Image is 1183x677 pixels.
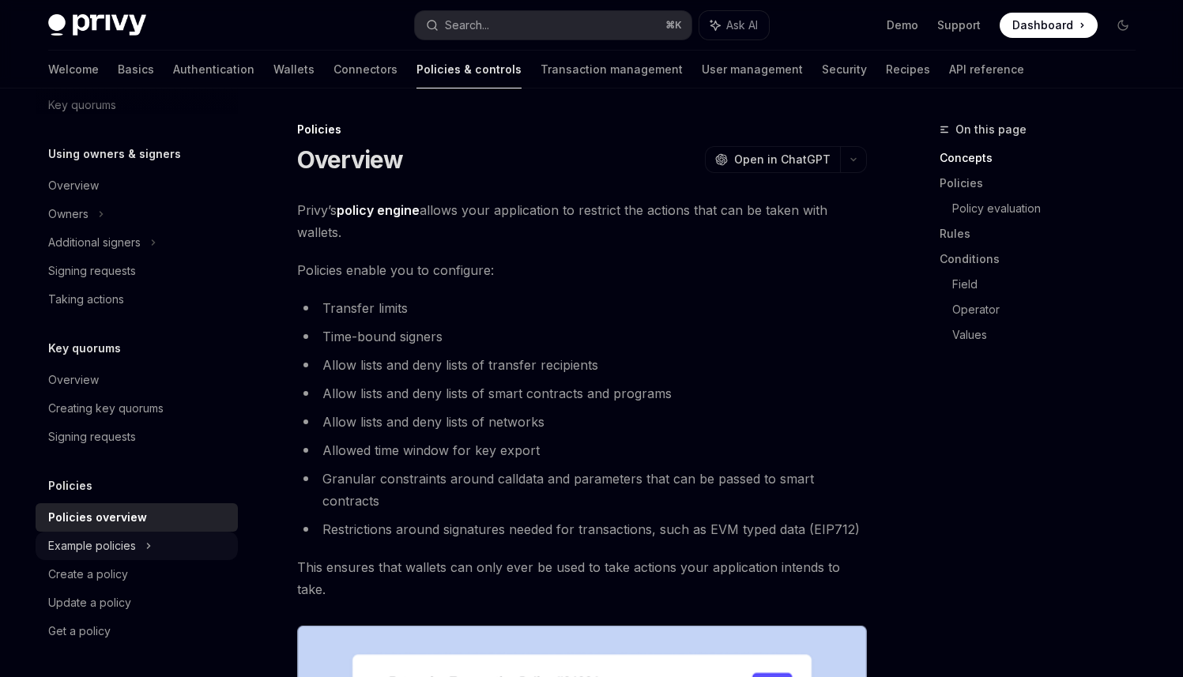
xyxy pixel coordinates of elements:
[297,439,867,461] li: Allowed time window for key export
[48,261,136,280] div: Signing requests
[173,51,254,88] a: Authentication
[36,394,238,423] a: Creating key quorums
[36,366,238,394] a: Overview
[48,51,99,88] a: Welcome
[48,176,99,195] div: Overview
[36,285,238,314] a: Taking actions
[665,19,682,32] span: ⌘ K
[886,51,930,88] a: Recipes
[445,16,489,35] div: Search...
[940,145,1148,171] a: Concepts
[940,246,1148,272] a: Conditions
[705,146,840,173] button: Open in ChatGPT
[952,196,1148,221] a: Policy evaluation
[297,297,867,319] li: Transfer limits
[1000,13,1098,38] a: Dashboard
[297,145,404,174] h1: Overview
[48,476,92,495] h5: Policies
[822,51,867,88] a: Security
[36,503,238,532] a: Policies overview
[333,51,397,88] a: Connectors
[734,152,831,167] span: Open in ChatGPT
[940,171,1148,196] a: Policies
[48,565,128,584] div: Create a policy
[36,171,238,200] a: Overview
[297,468,867,512] li: Granular constraints around calldata and parameters that can be passed to smart contracts
[48,427,136,446] div: Signing requests
[952,272,1148,297] a: Field
[415,11,691,39] button: Search...⌘K
[48,233,141,252] div: Additional signers
[297,199,867,243] span: Privy’s allows your application to restrict the actions that can be taken with wallets.
[1012,17,1073,33] span: Dashboard
[118,51,154,88] a: Basics
[416,51,522,88] a: Policies & controls
[48,593,131,612] div: Update a policy
[297,259,867,281] span: Policies enable you to configure:
[36,589,238,617] a: Update a policy
[952,297,1148,322] a: Operator
[297,518,867,540] li: Restrictions around signatures needed for transactions, such as EVM typed data (EIP712)
[48,205,89,224] div: Owners
[273,51,315,88] a: Wallets
[726,17,758,33] span: Ask AI
[48,536,136,555] div: Example policies
[937,17,981,33] a: Support
[36,560,238,589] a: Create a policy
[48,145,181,164] h5: Using owners & signers
[297,556,867,600] span: This ensures that wallets can only ever be used to take actions your application intends to take.
[699,11,769,39] button: Ask AI
[1110,13,1136,38] button: Toggle dark mode
[36,423,238,451] a: Signing requests
[952,322,1148,348] a: Values
[297,122,867,137] div: Policies
[36,257,238,285] a: Signing requests
[702,51,803,88] a: User management
[297,354,867,376] li: Allow lists and deny lists of transfer recipients
[297,411,867,433] li: Allow lists and deny lists of networks
[48,339,121,358] h5: Key quorums
[297,325,867,348] li: Time-bound signers
[48,508,147,527] div: Policies overview
[940,221,1148,246] a: Rules
[36,617,238,645] a: Get a policy
[297,382,867,404] li: Allow lists and deny lists of smart contracts and programs
[541,51,683,88] a: Transaction management
[48,622,111,641] div: Get a policy
[48,290,124,309] div: Taking actions
[887,17,918,33] a: Demo
[955,120,1027,139] span: On this page
[337,202,420,218] strong: policy engine
[48,370,99,389] div: Overview
[949,51,1024,88] a: API reference
[48,14,146,36] img: dark logo
[48,399,164,418] div: Creating key quorums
